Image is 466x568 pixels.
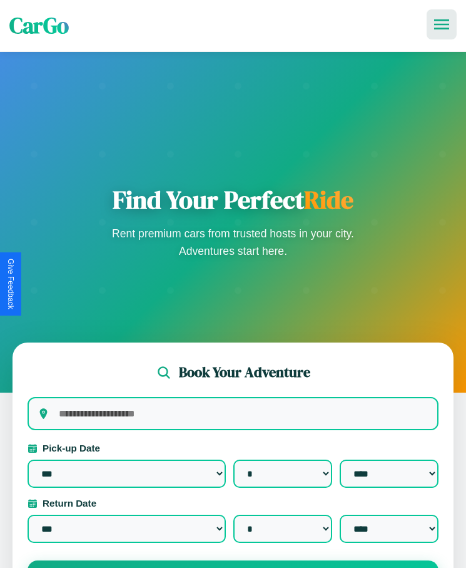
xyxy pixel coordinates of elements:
span: Ride [304,183,353,217]
p: Rent premium cars from trusted hosts in your city. Adventures start here. [108,225,358,260]
span: CarGo [9,11,69,41]
h2: Book Your Adventure [179,363,310,382]
h1: Find Your Perfect [108,185,358,215]
label: Pick-up Date [28,443,438,453]
div: Give Feedback [6,259,15,309]
label: Return Date [28,498,438,509]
